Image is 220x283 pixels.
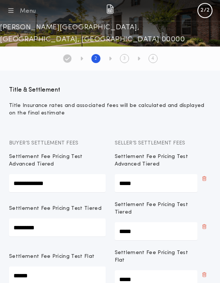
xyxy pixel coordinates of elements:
h1: Title Insurance rates and associated fees will be calculated and displayed on the final estimate [9,102,211,117]
h2: 2 [94,56,97,62]
input: Settlement Fee Pricing Test Tiered [9,218,106,236]
p: Settlement Fee Pricing Test Advanced Tiered [9,153,106,168]
p: Settlement Fee Pricing Test Tiered [9,205,102,212]
p: Settlement Fee Pricing Test Tiered [115,201,198,216]
p: Seller’s Settlement Fees [115,140,211,147]
p: Settlement Fee Pricing Test Advanced Tiered [115,153,198,168]
p: Title & Settlement [9,86,211,95]
p: Settlement Fee Pricing Test Flat [115,249,198,264]
button: Menu [6,5,36,16]
img: img [106,5,114,14]
div: Menu [20,7,36,16]
h2: 3 [123,56,126,62]
p: Buyer’s Settlement Fees [9,140,106,147]
h2: 4 [152,56,154,62]
input: Settlement Fee Pricing Test Advanced Tiered [115,174,198,192]
input: Settlement Fee Pricing Test Advanced Tiered [9,174,106,192]
input: Settlement Fee Pricing Test Tiered [115,222,198,240]
p: Settlement Fee Pricing Test Flat [9,253,94,260]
